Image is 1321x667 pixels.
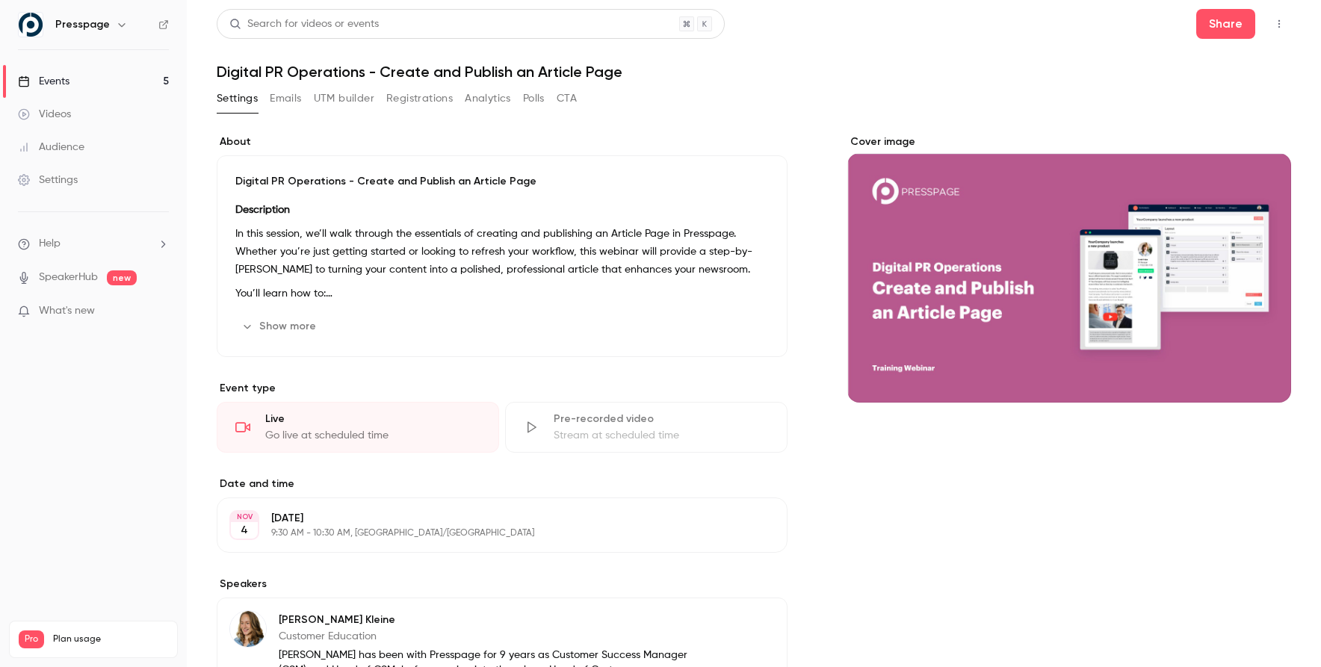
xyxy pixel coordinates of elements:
[557,87,577,111] button: CTA
[265,412,480,426] div: Live
[18,140,84,155] div: Audience
[279,612,690,627] p: [PERSON_NAME] Kleine
[235,174,769,189] p: Digital PR Operations - Create and Publish an Article Page
[18,236,169,252] li: help-dropdown-opener
[217,381,788,396] p: Event type
[217,577,788,592] label: Speakers
[39,303,95,319] span: What's new
[39,270,98,285] a: SpeakerHub
[235,285,769,303] p: You’ll learn how to:
[217,63,1291,81] h1: Digital PR Operations - Create and Publish an Article Page
[271,527,708,539] p: 9:30 AM - 10:30 AM, [GEOGRAPHIC_DATA]/[GEOGRAPHIC_DATA]
[271,511,708,526] p: [DATE]
[230,611,266,647] img: Robin Kleine
[279,629,690,644] p: Customer Education
[523,87,545,111] button: Polls
[107,270,137,285] span: new
[847,134,1291,149] label: Cover image
[235,314,325,338] button: Show more
[505,402,788,453] div: Pre-recorded videoStream at scheduled time
[217,134,788,149] label: About
[265,428,480,443] div: Go live at scheduled time
[235,205,290,215] strong: Description
[554,412,769,426] div: Pre-recorded video
[19,13,43,37] img: Presspage
[18,173,78,187] div: Settings
[235,225,769,279] p: In this session, we’ll walk through the essentials of creating and publishing an Article Page in ...
[270,87,301,111] button: Emails
[18,107,71,122] div: Videos
[217,87,258,111] button: Settings
[18,74,69,89] div: Events
[241,523,248,538] p: 4
[19,630,44,648] span: Pro
[39,236,61,252] span: Help
[314,87,374,111] button: UTM builder
[231,512,258,522] div: NOV
[229,16,379,32] div: Search for videos or events
[53,633,168,645] span: Plan usage
[554,428,769,443] div: Stream at scheduled time
[1196,9,1255,39] button: Share
[465,87,511,111] button: Analytics
[55,17,110,32] h6: Presspage
[217,402,499,453] div: LiveGo live at scheduled time
[217,477,788,491] label: Date and time
[847,134,1291,403] section: Cover image
[386,87,453,111] button: Registrations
